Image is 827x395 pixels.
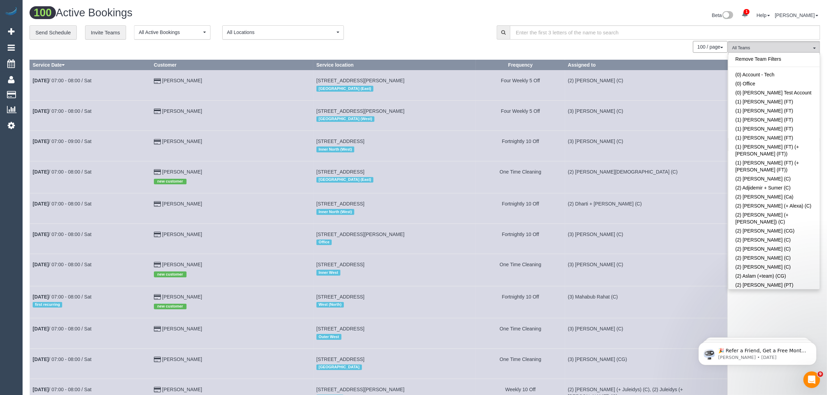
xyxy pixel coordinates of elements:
b: [DATE] [33,294,49,300]
a: [PERSON_NAME] [162,78,202,83]
span: 🎉 Refer a Friend, Get a Free Month! 🎉 Love Automaid? Share the love! When you refer a friend who ... [30,20,119,95]
span: Inner West [316,270,340,275]
a: (2) [PERSON_NAME] (C) [728,235,820,244]
span: Inner North (West) [316,209,354,215]
td: Assigned to [565,286,728,318]
span: Inner North (West) [316,146,354,152]
td: Service location [313,161,476,193]
td: Frequency [476,131,565,161]
span: [STREET_ADDRESS][PERSON_NAME] [316,232,405,237]
a: (2) [PERSON_NAME] (PT) [728,280,820,289]
a: (2) [PERSON_NAME] (C) [728,253,820,262]
a: (2) Adjidemir + Sumer (C) [728,183,820,192]
i: Credit Card Payment [154,387,161,392]
img: New interface [722,11,733,20]
a: (2) [PERSON_NAME] (C) [728,244,820,253]
span: [STREET_ADDRESS][PERSON_NAME] [316,108,405,114]
a: (2) [PERSON_NAME] (Ca) [728,192,820,201]
td: Schedule date [30,131,151,161]
a: Help [756,12,770,18]
a: Beta [712,12,734,18]
td: Customer [151,161,313,193]
td: Frequency [476,161,565,193]
div: Location [316,115,473,124]
a: (2) [PERSON_NAME] (C) [728,174,820,183]
td: Customer [151,348,313,379]
th: Service location [313,60,476,70]
i: Credit Card Payment [154,170,161,175]
b: [DATE] [33,387,49,392]
ol: All Locations [222,25,344,40]
td: Frequency [476,286,565,318]
span: [STREET_ADDRESS] [316,169,364,175]
input: Enter the first 3 letters of the name to search [510,25,820,40]
a: Automaid Logo [4,7,18,17]
th: Assigned to [565,60,728,70]
td: Customer [151,193,313,224]
ol: All Teams [728,41,820,52]
td: Service location [313,318,476,348]
a: Invite Teams [85,25,126,40]
td: Schedule date [30,100,151,131]
span: [STREET_ADDRESS] [316,138,364,144]
td: Schedule date [30,70,151,100]
td: Service location [313,348,476,379]
td: Schedule date [30,224,151,254]
a: [PERSON_NAME] [162,232,202,237]
b: [DATE] [33,232,49,237]
i: Credit Card Payment [154,232,161,237]
td: Customer [151,100,313,131]
a: 1 [738,7,752,22]
b: [DATE] [33,356,49,362]
b: [DATE] [33,262,49,267]
button: 100 / page [693,41,728,53]
a: (1) [PERSON_NAME] (FT) [728,97,820,106]
td: Schedule date [30,286,151,318]
a: [DATE]/ 07:00 - 08:00 / Sat [33,294,91,300]
td: Frequency [476,193,565,224]
a: (1) [PERSON_NAME] (FT) [728,115,820,124]
td: Customer [151,286,313,318]
iframe: Intercom live chat [803,371,820,388]
td: Assigned to [565,254,728,286]
div: Location [316,207,473,216]
td: Assigned to [565,131,728,161]
a: [PERSON_NAME] [162,169,202,175]
td: Customer [151,131,313,161]
nav: Pagination navigation [693,41,728,53]
span: Office [316,239,332,245]
span: [GEOGRAPHIC_DATA] (West) [316,116,374,122]
span: new customer [154,179,187,184]
a: [DATE]/ 07:00 - 08:00 / Sat [33,201,91,207]
a: (2) [PERSON_NAME] (C) [728,262,820,271]
div: Location [316,238,473,247]
a: [DATE]/ 07:00 - 08:00 / Sat [33,232,91,237]
h1: Active Bookings [30,7,420,19]
a: [DATE]/ 07:00 - 08:00 / Sat [33,262,91,267]
span: Outer West [316,334,341,339]
a: (1) [PERSON_NAME] (FT) [728,133,820,142]
a: (2) Aslam (+team) (CG) [728,271,820,280]
span: [STREET_ADDRESS][PERSON_NAME] [316,387,405,392]
i: Credit Card Payment [154,295,161,300]
span: [STREET_ADDRESS] [316,262,364,267]
td: Service location [313,193,476,224]
span: West (North) [316,302,344,308]
a: [DATE]/ 07:00 - 08:00 / Sat [33,387,91,392]
span: All Locations [227,29,335,36]
div: Location [316,84,473,93]
div: Location [316,175,473,184]
td: Frequency [476,318,565,348]
td: Assigned to [565,100,728,131]
a: (2) [PERSON_NAME] (CG) [728,226,820,235]
a: [DATE]/ 07:00 - 09:00 / Sat [33,138,91,144]
td: Customer [151,254,313,286]
td: Assigned to [565,318,728,348]
td: Customer [151,318,313,348]
b: [DATE] [33,138,49,144]
td: Customer [151,70,313,100]
a: (1) [PERSON_NAME] (FT) [728,124,820,133]
td: Schedule date [30,318,151,348]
